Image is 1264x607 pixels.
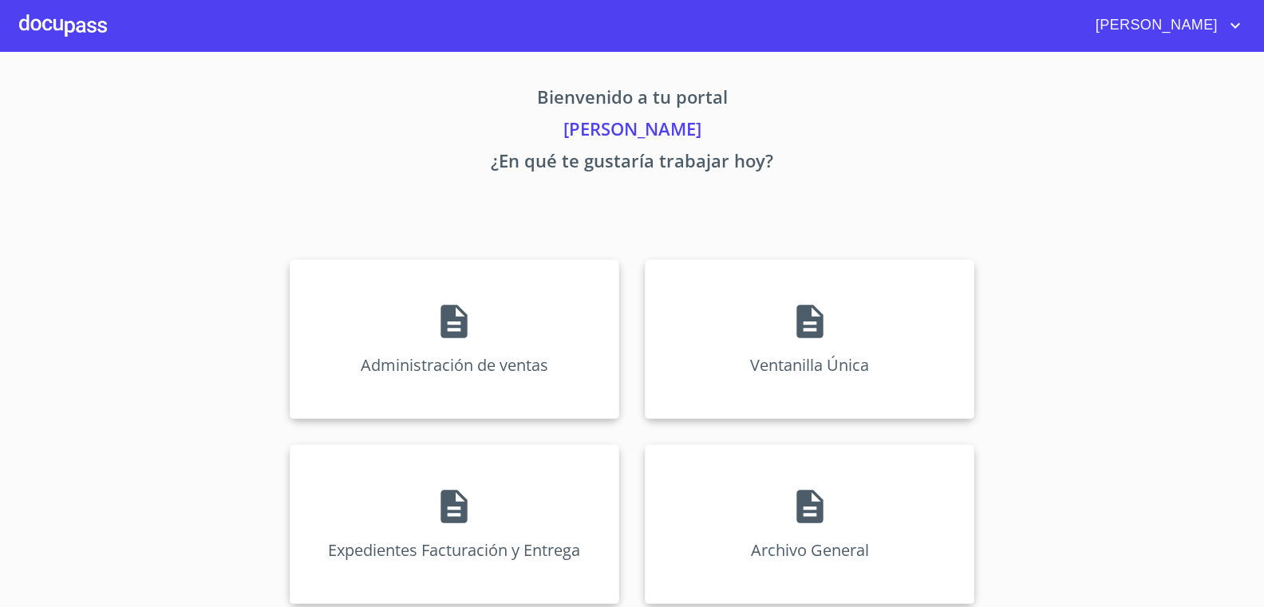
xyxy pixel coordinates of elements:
p: Bienvenido a tu portal [140,84,1124,116]
button: account of current user [1084,13,1245,38]
p: ¿En qué te gustaría trabajar hoy? [140,148,1124,179]
p: Ventanilla Única [750,354,869,376]
p: [PERSON_NAME] [140,116,1124,148]
p: Archivo General [751,539,869,561]
p: Expedientes Facturación y Entrega [328,539,580,561]
p: Administración de ventas [361,354,548,376]
span: [PERSON_NAME] [1084,13,1226,38]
